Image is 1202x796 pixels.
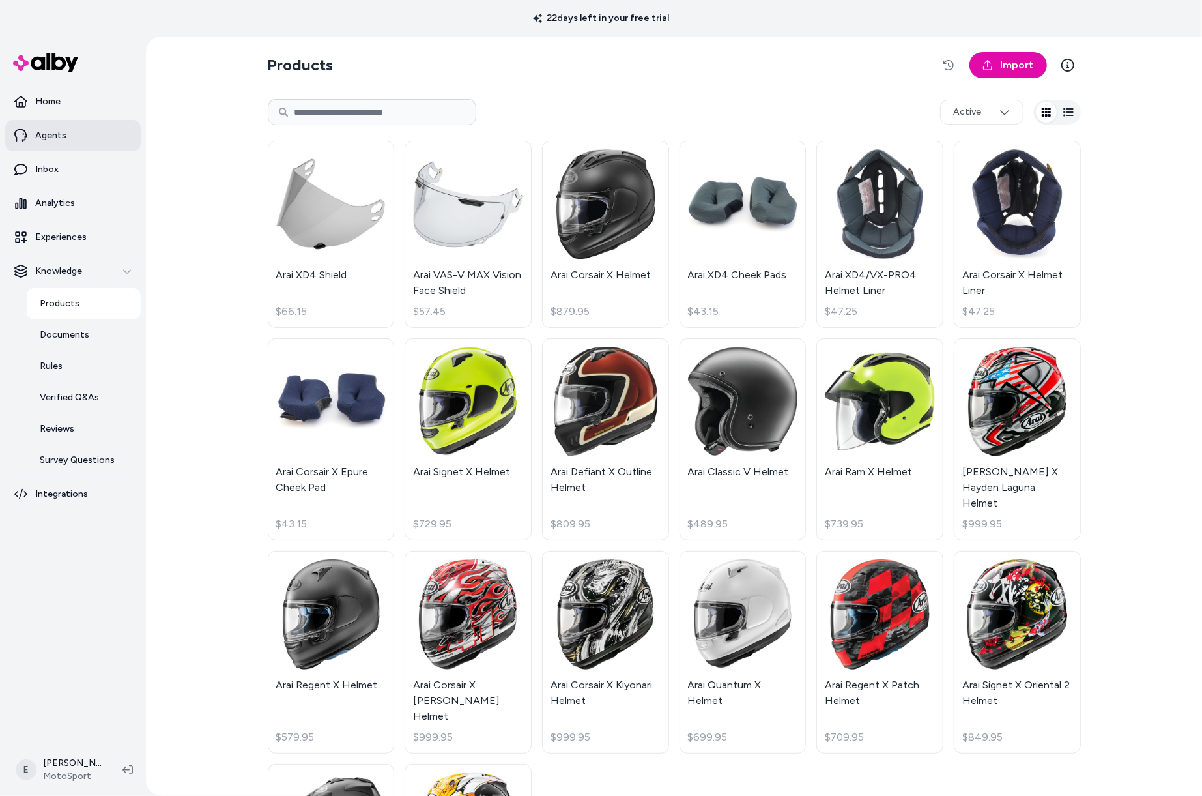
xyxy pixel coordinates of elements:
[940,100,1023,125] button: Active
[405,338,532,541] a: Arai Signet X HelmetArai Signet X Helmet$729.95
[35,129,66,142] p: Agents
[816,141,943,328] a: Arai XD4/VX-PRO4 Helmet LinerArai XD4/VX-PRO4 Helmet Liner$47.25
[680,551,807,754] a: Arai Quantum X HelmetArai Quantum X Helmet$699.95
[405,551,532,754] a: Arai Corsair X Haga GP HelmetArai Corsair X [PERSON_NAME] Helmet$999.95
[954,141,1081,328] a: Arai Corsair X Helmet LinerArai Corsair X Helmet Liner$47.25
[27,382,141,413] a: Verified Q&As
[542,338,669,541] a: Arai Defiant X Outline HelmetArai Defiant X Outline Helmet$809.95
[27,413,141,445] a: Reviews
[35,488,88,501] p: Integrations
[5,479,141,510] a: Integrations
[954,551,1081,754] a: Arai Signet X Oriental 2 HelmetArai Signet X Oriental 2 Helmet$849.95
[35,197,75,210] p: Analytics
[27,319,141,351] a: Documents
[40,391,99,404] p: Verified Q&As
[35,265,82,278] p: Knowledge
[43,770,102,783] span: MotoSport
[8,749,112,791] button: E[PERSON_NAME]MotoSport
[542,141,669,328] a: Arai Corsair X HelmetArai Corsair X Helmet$879.95
[40,422,74,435] p: Reviews
[5,120,141,151] a: Agents
[5,86,141,117] a: Home
[680,141,807,328] a: Arai XD4 Cheek PadsArai XD4 Cheek Pads$43.15
[5,188,141,219] a: Analytics
[969,52,1047,78] a: Import
[268,55,334,76] h2: Products
[40,297,79,310] p: Products
[525,12,678,25] p: 22 days left in your free trial
[1001,57,1034,73] span: Import
[35,163,59,176] p: Inbox
[816,551,943,754] a: Arai Regent X Patch HelmetArai Regent X Patch Helmet$709.95
[542,551,669,754] a: Arai Corsair X Kiyonari HelmetArai Corsair X Kiyonari Helmet$999.95
[268,338,395,541] a: Arai Corsair X Epure Cheek PadArai Corsair X Epure Cheek Pad$43.15
[27,445,141,476] a: Survey Questions
[5,154,141,185] a: Inbox
[35,231,87,244] p: Experiences
[954,338,1081,541] a: Arai Corsair X Hayden Laguna Helmet[PERSON_NAME] X Hayden Laguna Helmet$999.95
[405,141,532,328] a: Arai VAS-V MAX Vision Face ShieldArai VAS-V MAX Vision Face Shield$57.45
[5,256,141,287] button: Knowledge
[5,222,141,253] a: Experiences
[43,757,102,770] p: [PERSON_NAME]
[40,329,89,342] p: Documents
[680,338,807,541] a: Arai Classic V HelmetArai Classic V Helmet$489.95
[35,95,61,108] p: Home
[27,288,141,319] a: Products
[40,360,63,373] p: Rules
[268,141,395,328] a: Arai XD4 ShieldArai XD4 Shield$66.15
[27,351,141,382] a: Rules
[268,551,395,754] a: Arai Regent X HelmetArai Regent X Helmet$579.95
[16,759,36,780] span: E
[40,454,115,467] p: Survey Questions
[13,53,78,72] img: alby Logo
[816,338,943,541] a: Arai Ram X HelmetArai Ram X Helmet$739.95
